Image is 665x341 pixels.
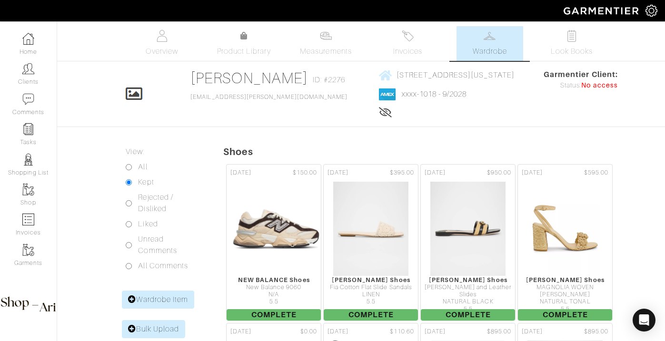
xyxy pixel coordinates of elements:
div: N/A [227,291,321,298]
span: $110.60 [390,327,414,336]
span: Overview [146,46,178,57]
span: [DATE] [522,168,543,177]
img: garments-icon-b7da505a4dc4fd61783c78ac3ca0ef83fa9d6f193b1c9dc38574b1d14d53ca28.png [22,184,34,195]
a: Invoices [375,26,441,61]
a: Overview [129,26,195,61]
a: Product Library [210,30,277,57]
img: measurements-466bbee1fd09ba9460f595b01e5d73f9e2bff037440d3c8f018324cb6cdf7a4a.svg [320,30,332,42]
img: ejmxBbVC3vpvZbG3VPgHfpVy [430,181,506,276]
span: [DATE] [522,327,543,336]
span: ID: #2276 [313,74,345,86]
span: Product Library [217,46,271,57]
span: [DATE] [425,327,446,336]
img: garmentier-logo-header-white-b43fb05a5012e4ada735d5af1a66efaba907eab6374d6393d1fbf88cb4ef424d.png [559,2,645,19]
a: Bulk Upload [122,320,185,338]
label: Rejected / Disliked [138,192,199,214]
div: NEW BALANCE Shoes [227,276,321,283]
div: 5.5 [518,306,612,313]
div: Open Intercom Messenger [633,309,655,331]
span: $595.00 [584,168,608,177]
a: [DATE] $950.00 [PERSON_NAME] Shoes [PERSON_NAME] and Leather Slides NATURAL BLACK 5.5 Complete [419,163,516,322]
img: stylists-icon-eb353228a002819b7ec25b43dbf5f0378dd9e0616d9560372ff212230b889e62.png [22,154,34,166]
span: Garmentier Client: [544,69,618,80]
a: Look Books [538,26,605,61]
span: [DATE] [425,168,446,177]
a: Wardrobe [457,26,523,61]
a: [PERSON_NAME] [190,69,308,87]
div: [PERSON_NAME] Shoes [421,276,515,283]
span: [DATE] [328,327,348,336]
span: Look Books [551,46,593,57]
img: KtsoXbLKqQdxe5S4NsRVLz6u [333,181,409,276]
label: All [138,161,147,173]
span: $395.00 [390,168,414,177]
img: clients-icon-6bae9207a08558b7cb47a8932f037763ab4055f8c8b6bfacd5dc20c3e0201464.png [22,63,34,75]
span: $895.00 [584,327,608,336]
div: NATURAL TONAL [518,298,612,305]
a: [DATE] $395.00 [PERSON_NAME] Shoes Fia Cotton Flat Slide Sandals LINEN 5.5 Complete [322,163,419,322]
a: xxxx-1018 - 9/2028 [402,90,467,98]
label: View: [126,146,144,157]
img: todo-9ac3debb85659649dc8f770b8b6100bb5dab4b48dedcbae339e5042a72dfd3cc.svg [566,30,577,42]
span: $150.00 [293,168,317,177]
span: $895.00 [487,327,511,336]
span: [DATE] [230,168,251,177]
span: $0.00 [300,327,317,336]
span: [DATE] [328,168,348,177]
div: [PERSON_NAME] Shoes [324,276,418,283]
img: garments-icon-b7da505a4dc4fd61783c78ac3ca0ef83fa9d6f193b1c9dc38574b1d14d53ca28.png [22,244,34,256]
label: Kept [138,176,154,188]
a: [DATE] $595.00 [PERSON_NAME] Shoes MAGNOLIA WOVEN [PERSON_NAME] NATURAL TONAL 5.5 Complete [516,163,614,322]
div: Fia Cotton Flat Slide Sandals [324,284,418,291]
a: Measurements [292,26,359,61]
span: $950.00 [487,168,511,177]
label: Liked [138,218,158,230]
img: comment-icon-a0a6a9ef722e966f86d9cbdc48e553b5cf19dbc54f86b18d962a5391bc8f6eb6.png [22,93,34,105]
div: 5.5 [421,306,515,313]
span: Measurements [300,46,352,57]
h5: Shoes [223,146,665,157]
span: Invoices [393,46,422,57]
div: 5.5 [324,298,418,305]
img: mUE2GtXJDCHcZRSE9xiHuoFB [529,181,601,276]
img: gear-icon-white-bd11855cb880d31180b6d7d6211b90ccbf57a29d726f0c71d8c61bd08dd39cc2.png [645,5,657,17]
a: [STREET_ADDRESS][US_STATE] [379,69,514,81]
span: Complete [518,309,612,321]
span: Complete [324,309,418,321]
span: [STREET_ADDRESS][US_STATE] [397,71,515,79]
span: No access [581,80,617,91]
span: [DATE] [230,327,251,336]
img: wardrobe-487a4870c1b7c33e795ec22d11cfc2ed9d08956e64fb3008fe2437562e282088.svg [484,30,496,42]
a: Wardrobe Item [122,291,194,309]
img: V7kMxTKgLzigyDr39GCqCGbP [213,181,335,276]
label: Unread Comments [138,234,199,256]
a: [DATE] $150.00 NEW BALANCE Shoes New Balance 9060 N/A 5.5 Complete [225,163,322,322]
div: LINEN [324,291,418,298]
span: Complete [227,309,321,321]
div: 5.5 [227,298,321,305]
span: Wardrobe [473,46,507,57]
img: orders-icon-0abe47150d42831381b5fb84f609e132dff9fe21cb692f30cb5eec754e2cba89.png [22,214,34,225]
img: american_express-1200034d2e149cdf2cc7894a33a747db654cf6f8355cb502592f1d228b2ac700.png [379,88,396,100]
div: NATURAL BLACK [421,298,515,305]
img: basicinfo-40fd8af6dae0f16599ec9e87c0ef1c0a1fdea2edbe929e3d69a839185d80c458.svg [156,30,168,42]
span: Complete [421,309,515,321]
img: dashboard-icon-dbcd8f5a0b271acd01030246c82b418ddd0df26cd7fceb0bd07c9910d44c42f6.png [22,33,34,45]
div: MAGNOLIA WOVEN [PERSON_NAME] [518,284,612,299]
div: [PERSON_NAME] Shoes [518,276,612,283]
div: Status: [544,80,618,91]
div: New Balance 9060 [227,284,321,291]
div: [PERSON_NAME] and Leather Slides [421,284,515,299]
img: reminder-icon-8004d30b9f0a5d33ae49ab947aed9ed385cf756f9e5892f1edd6e32f2345188e.png [22,123,34,135]
a: [EMAIL_ADDRESS][PERSON_NAME][DOMAIN_NAME] [190,94,347,100]
label: All Comments [138,260,188,272]
img: orders-27d20c2124de7fd6de4e0e44c1d41de31381a507db9b33961299e4e07d508b8c.svg [402,30,414,42]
